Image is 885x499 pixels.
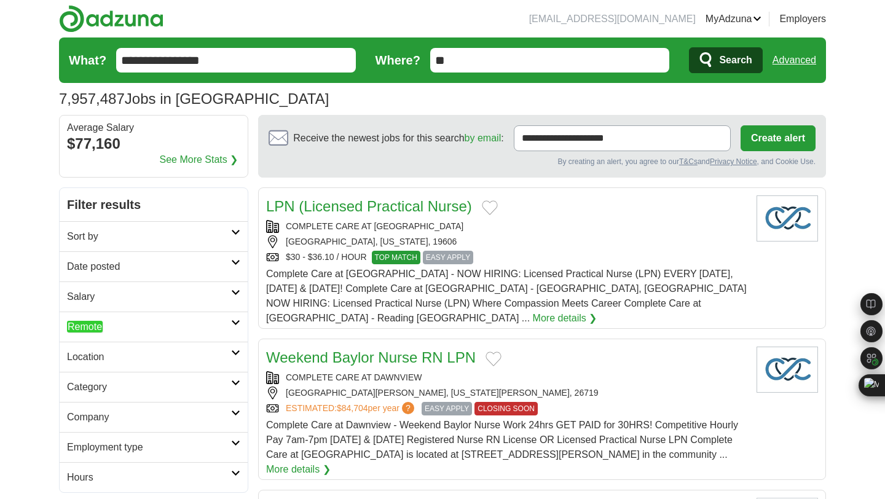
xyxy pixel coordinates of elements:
[60,221,248,251] a: Sort by
[69,51,106,69] label: What?
[337,403,368,413] span: $84,704
[266,387,747,399] div: [GEOGRAPHIC_DATA][PERSON_NAME], [US_STATE][PERSON_NAME], 26719
[60,372,248,402] a: Category
[266,251,747,264] div: $30 - $36.10 / HOUR
[286,402,417,415] a: ESTIMATED:$84,704per year?
[266,462,331,477] a: More details ❯
[67,380,231,395] h2: Category
[60,251,248,281] a: Date posted
[67,229,231,244] h2: Sort by
[266,371,747,384] div: COMPLETE CARE AT DAWNVIEW
[269,156,816,167] div: By creating an alert, you agree to our and , and Cookie Use.
[679,157,698,166] a: T&Cs
[60,402,248,432] a: Company
[59,5,163,33] img: Adzuna logo
[422,402,472,415] span: EASY APPLY
[67,133,240,155] div: $77,160
[266,220,747,233] div: COMPLETE CARE AT [GEOGRAPHIC_DATA]
[59,90,329,107] h1: Jobs in [GEOGRAPHIC_DATA]
[706,12,762,26] a: MyAdzuna
[474,402,538,415] span: CLOSING SOON
[60,462,248,492] a: Hours
[710,157,757,166] a: Privacy Notice
[372,251,420,264] span: TOP MATCH
[689,47,762,73] button: Search
[465,133,502,143] a: by email
[482,200,498,215] button: Add to favorite jobs
[719,48,752,73] span: Search
[266,235,747,248] div: [GEOGRAPHIC_DATA], [US_STATE], 19606
[60,188,248,221] h2: Filter results
[67,123,240,133] div: Average Salary
[266,349,476,366] a: Weekend Baylor Nurse RN LPN
[529,12,696,26] li: [EMAIL_ADDRESS][DOMAIN_NAME]
[59,88,125,110] span: 7,957,487
[67,259,231,274] h2: Date posted
[533,311,597,326] a: More details ❯
[266,198,472,214] a: LPN (Licensed Practical Nurse)
[60,432,248,462] a: Employment type
[60,342,248,372] a: Location
[486,352,502,366] button: Add to favorite jobs
[293,131,503,146] span: Receive the newest jobs for this search :
[60,312,248,342] a: Remote
[266,269,747,323] span: Complete Care at [GEOGRAPHIC_DATA] - NOW HIRING: Licensed Practical Nurse (LPN) EVERY [DATE], [DA...
[402,402,414,414] span: ?
[60,281,248,312] a: Salary
[67,289,231,304] h2: Salary
[423,251,473,264] span: EASY APPLY
[266,420,738,460] span: Complete Care at Dawnview - Weekend Baylor Nurse Work 24hrs GET PAID for 30HRS! Competitive Hourl...
[773,48,816,73] a: Advanced
[67,321,103,332] em: Remote
[779,12,826,26] a: Employers
[741,125,816,151] button: Create alert
[67,470,231,485] h2: Hours
[160,152,238,167] a: See More Stats ❯
[67,440,231,455] h2: Employment type
[67,410,231,425] h2: Company
[757,195,818,242] img: Company logo
[67,350,231,364] h2: Location
[376,51,420,69] label: Where?
[757,347,818,393] img: Company logo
